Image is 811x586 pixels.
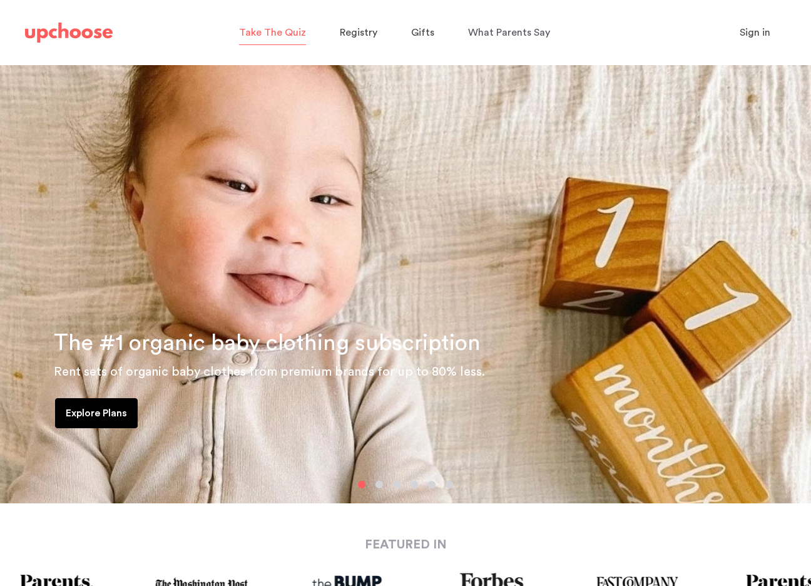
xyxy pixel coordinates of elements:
p: Explore Plans [66,406,127,421]
a: Gifts [411,21,438,45]
span: Gifts [411,28,434,38]
a: UpChoose [25,20,113,46]
span: What Parents Say [468,28,550,38]
a: Explore Plans [55,398,138,428]
strong: FEATURED IN [365,538,447,551]
span: Sign in [740,28,770,38]
span: Registry [340,28,377,38]
span: Take The Quiz [239,28,306,38]
p: Rent sets of organic baby clothes from premium brands for up to 80% less. [54,362,796,382]
button: Sign in [724,20,786,45]
a: Take The Quiz [239,21,310,45]
img: UpChoose [25,23,113,43]
a: Registry [340,21,381,45]
a: What Parents Say [468,21,554,45]
span: The #1 organic baby clothing subscription [54,332,481,354]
